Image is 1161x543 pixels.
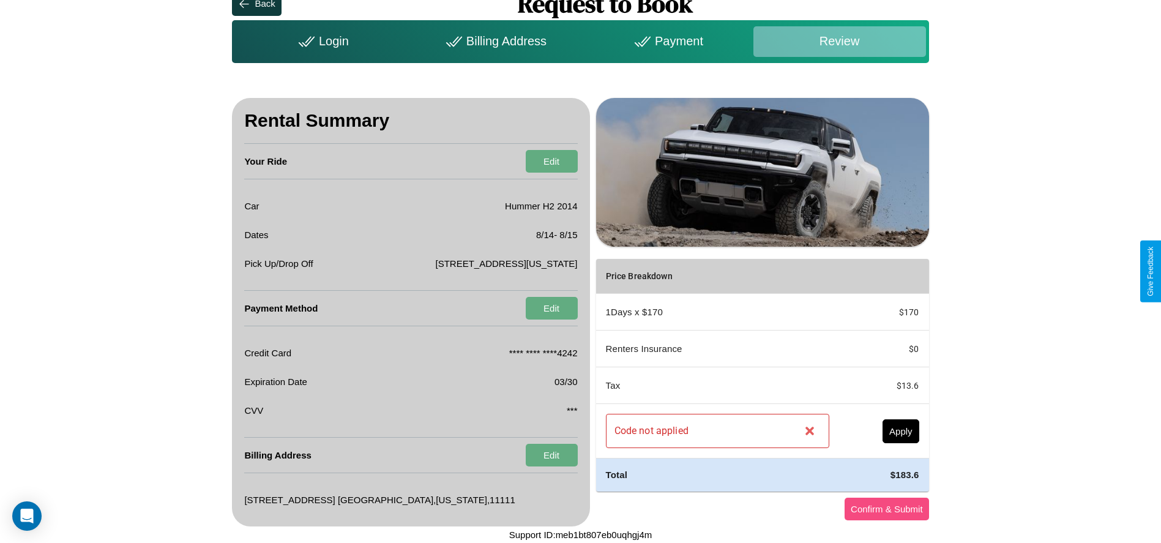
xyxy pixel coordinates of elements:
p: Hummer H2 2014 [505,198,577,214]
p: Pick Up/Drop Off [244,255,313,272]
button: Apply [883,419,919,443]
button: Edit [526,444,578,466]
div: Review [753,26,926,57]
p: Expiration Date [244,373,307,390]
h4: Your Ride [244,144,287,179]
div: Give Feedback [1146,247,1155,296]
h3: Rental Summary [244,98,577,144]
p: Tax [606,377,829,394]
p: CVV [244,402,263,419]
p: [STREET_ADDRESS] [GEOGRAPHIC_DATA] , [US_STATE] , 11111 [244,492,515,508]
button: Edit [526,150,578,173]
p: 8 / 14 - 8 / 15 [536,227,578,243]
p: Renters Insurance [606,340,829,357]
td: $ 13.6 [839,367,929,404]
p: [STREET_ADDRESS][US_STATE] [436,255,578,272]
p: Credit Card [244,345,291,361]
h4: Total [606,468,829,481]
p: 1 Days x $ 170 [606,304,829,320]
button: Edit [526,297,578,320]
h4: Billing Address [244,438,311,473]
div: Login [235,26,408,57]
td: $ 0 [839,331,929,367]
p: Car [244,198,259,214]
h4: $ 183.6 [849,468,919,481]
th: Price Breakdown [596,259,839,294]
button: Confirm & Submit [845,498,929,520]
table: simple table [596,259,929,491]
h4: Payment Method [244,291,318,326]
td: $ 170 [839,294,929,331]
p: 03/30 [554,373,578,390]
p: Support ID: meb1bt807eb0uqhgj4m [509,526,652,543]
p: Dates [244,227,268,243]
div: Open Intercom Messenger [12,501,42,531]
div: Billing Address [408,26,580,57]
div: Payment [580,26,753,57]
